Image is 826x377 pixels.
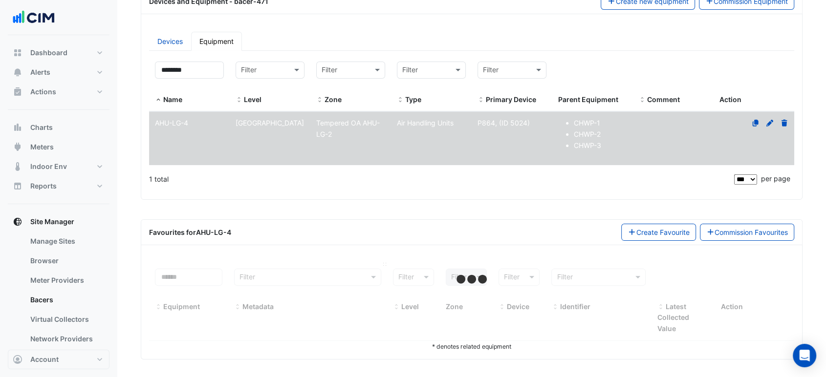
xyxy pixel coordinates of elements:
app-icon: Alerts [13,67,22,77]
span: [GEOGRAPHIC_DATA] [236,119,304,127]
a: Network Providers [22,329,109,349]
app-icon: Dashboard [13,48,22,58]
span: Primary Device [478,96,484,104]
span: Tempered OA AHU-LG-2 [316,119,380,138]
span: Zone [446,302,463,311]
span: Action [719,95,741,104]
span: Meters [30,142,54,152]
span: Dashboard [30,48,67,58]
a: Bacers [22,290,109,310]
span: Charts [30,123,53,132]
span: P864, (ID 5024) [478,119,530,127]
span: Action [721,302,743,311]
div: Favourites [149,227,231,237]
app-icon: Actions [13,87,22,97]
span: Zone [316,96,323,104]
a: Manage Sites [22,231,109,251]
span: Account [30,355,59,364]
img: Company Logo [12,8,56,27]
div: 1 total [149,167,732,191]
span: Level [236,96,242,104]
span: Equipment [155,303,162,311]
app-icon: Indoor Env [13,162,22,171]
span: Latest value collected and stored in history [657,302,689,333]
li: CHWP-3 [574,140,627,151]
span: Comment [647,95,680,104]
span: Name [155,96,162,104]
span: Reports [30,181,57,191]
button: Charts [8,118,109,137]
app-icon: Charts [13,123,22,132]
span: Device [499,303,505,311]
span: Level [244,95,261,104]
span: Name [163,95,182,104]
span: Type [397,96,404,104]
strong: AHU-LG-4 [196,228,231,236]
a: Clone Equipment [751,119,760,127]
app-icon: Reports [13,181,22,191]
span: Zone [325,95,342,104]
app-icon: Meters [13,142,22,152]
span: for [186,228,231,236]
button: Reports [8,176,109,196]
span: Primary Device [486,95,536,104]
button: Indoor Env [8,157,109,176]
span: Actions [30,87,56,97]
button: Site Manager [8,212,109,231]
span: Equipment [163,302,200,311]
span: Identifier [551,303,558,311]
a: Equipment [191,32,242,51]
span: Comment [639,96,646,104]
li: CHWP-2 [574,129,627,140]
span: Air Handling Units [397,119,454,127]
span: Level and Zone [393,303,400,311]
span: Type [405,95,421,104]
span: Parent Equipment [558,95,618,104]
span: AHU-LG-4 [155,119,188,127]
div: Please select Filter first [440,269,493,286]
span: Identifier [560,302,590,311]
button: Meters [8,137,109,157]
span: Alerts [30,67,50,77]
span: Latest Collected Value [657,303,664,311]
small: * denotes related equipment [432,343,511,350]
a: Edit [765,119,774,127]
span: Indoor Env [30,162,67,171]
a: Meter Providers [22,271,109,290]
a: Delete [780,119,789,127]
app-icon: Site Manager [13,217,22,227]
button: Dashboard [8,43,109,63]
span: Site Manager [30,217,74,227]
a: Devices [149,32,191,51]
a: Commission Favourites [700,224,795,241]
span: Device [507,302,529,311]
a: Virtual Collectors [22,310,109,329]
span: Metadata [242,302,274,311]
li: CHWP-1 [574,118,627,129]
div: Open Intercom Messenger [793,344,816,367]
span: Metadata [234,303,241,311]
button: Alerts [8,63,109,82]
span: Level [401,302,419,311]
a: Browser [22,251,109,271]
button: Create Favourite [621,224,696,241]
button: Account [8,350,109,369]
button: Actions [8,82,109,102]
span: per page [761,174,790,183]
